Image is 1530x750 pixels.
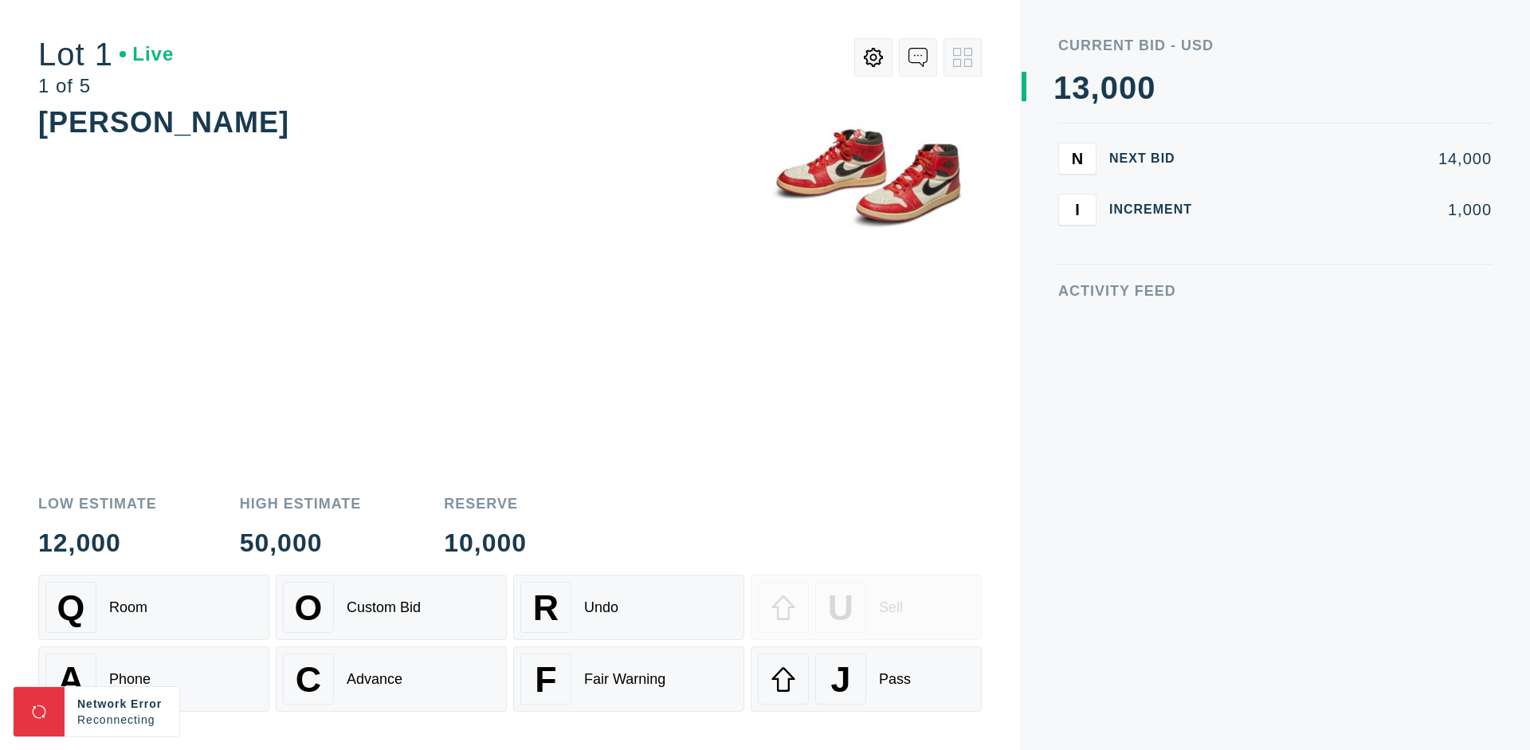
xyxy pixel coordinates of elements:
button: OCustom Bid [276,575,507,640]
div: Pass [879,671,911,688]
span: I [1075,200,1080,218]
div: Low Estimate [38,497,157,511]
span: J [830,659,850,700]
div: 0 [1119,72,1137,104]
div: 1,000 [1218,202,1492,218]
div: Undo [584,599,618,616]
div: Lot 1 [38,38,174,70]
div: Network Error [77,696,167,712]
div: Live [120,45,174,64]
div: High Estimate [240,497,362,511]
div: Reserve [444,497,527,511]
div: Increment [1109,203,1205,216]
span: N [1072,149,1083,167]
button: N [1058,143,1096,175]
div: 1 of 5 [38,77,174,96]
span: C [296,659,321,700]
div: 14,000 [1218,151,1492,167]
button: APhone [38,646,269,712]
button: USell [751,575,982,640]
span: A [58,659,84,700]
div: 0 [1137,72,1155,104]
div: 12,000 [38,530,157,556]
div: Fair Warning [584,671,665,688]
div: , [1091,72,1100,391]
div: 1 [1053,72,1072,104]
button: RUndo [513,575,744,640]
div: Sell [879,599,903,616]
div: 0 [1100,72,1119,104]
span: F [535,659,556,700]
div: Next Bid [1109,152,1205,165]
div: Current Bid - USD [1058,38,1492,53]
span: Q [57,587,85,628]
span: U [828,587,853,628]
button: QRoom [38,575,269,640]
button: CAdvance [276,646,507,712]
div: 3 [1072,72,1090,104]
div: Advance [347,671,402,688]
div: Reconnecting [77,712,167,728]
button: FFair Warning [513,646,744,712]
div: Room [109,599,147,616]
button: JPass [751,646,982,712]
div: [PERSON_NAME] [38,106,289,139]
span: O [295,587,323,628]
div: 50,000 [240,530,362,556]
div: Phone [109,671,151,688]
button: I [1058,194,1096,226]
div: Custom Bid [347,599,421,616]
div: Activity Feed [1058,284,1492,298]
div: 10,000 [444,530,527,556]
span: R [533,587,559,628]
